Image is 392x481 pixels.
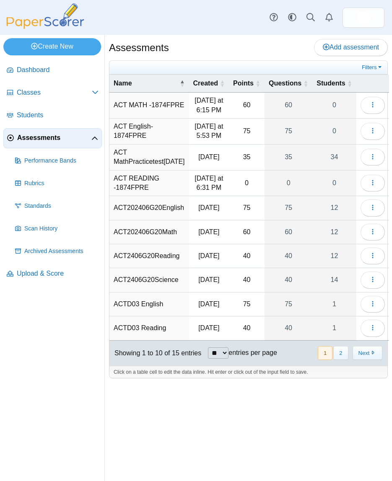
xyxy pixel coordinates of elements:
a: Classes [3,83,102,103]
time: Feb 13, 2025 at 10:57 PM [198,153,219,160]
span: Standards [24,202,99,210]
a: 40 [265,244,312,268]
a: Dashboard [3,60,102,80]
a: 60 [265,220,312,244]
td: ACT English-1874FPRE [109,119,189,145]
span: Created [193,79,218,88]
span: Points : Activate to sort [255,79,260,88]
td: 35 [229,145,265,171]
a: Rubrics [12,173,102,194]
td: 75 [229,196,265,220]
span: Questions : Activate to sort [303,79,308,88]
a: Alerts [320,8,338,27]
button: 1 [318,346,332,360]
td: 75 [229,292,265,316]
span: Performance Bands [24,157,99,165]
a: 35 [265,145,312,170]
td: 75 [229,119,265,145]
img: ps.7yZonqXGkLzldu0h [357,11,370,24]
a: 75 [265,292,312,316]
time: Oct 6, 2024 at 9:39 AM [198,252,219,259]
div: Showing 1 to 10 of 15 entries [109,341,201,366]
td: ACT READING -1874FPRE [109,171,189,197]
td: ACT MathPracticetest[DATE] [109,145,189,171]
span: Classes [17,88,92,97]
span: Upload & Score [17,269,99,278]
time: Oct 6, 2024 at 7:30 AM [198,204,219,211]
span: Dashboard [17,65,99,75]
span: Rubrics [24,179,99,188]
td: ACT2406G20Science [109,268,189,292]
a: Students [3,106,102,126]
a: Assessments [3,128,102,148]
a: PaperScorer [3,23,87,30]
a: 12 [312,244,356,268]
a: 12 [312,196,356,220]
span: Questions [269,79,301,88]
td: ACT202406G20Math [109,220,189,244]
td: 0 [229,171,265,197]
a: Performance Bands [12,151,102,171]
span: Archived Assessments [24,247,99,256]
a: 60 [265,93,312,118]
button: 2 [333,346,348,360]
span: Assessments [17,133,91,142]
td: ACT2406G20Reading [109,244,189,268]
time: Oct 6, 2024 at 8:21 AM [198,228,219,235]
span: Students [17,111,99,120]
a: Scan History [12,219,102,239]
span: Name [114,79,178,88]
span: Points [233,79,254,88]
a: 75 [265,119,312,144]
a: 0 [312,119,356,144]
a: ps.7yZonqXGkLzldu0h [343,8,384,28]
label: entries per page [228,349,277,356]
td: ACT202406G20English [109,196,189,220]
a: 40 [265,316,312,340]
td: 40 [229,316,265,340]
time: Apr 6, 2025 at 10:51 PM [198,324,219,331]
div: Click on a table cell to edit the data inline. Hit enter or click out of the input field to save. [109,366,387,378]
time: Sep 30, 2025 at 6:31 PM [195,175,223,191]
td: 60 [229,93,265,119]
span: Add assessment [323,44,379,51]
span: Name : Activate to invert sorting [180,79,185,88]
a: 0 [312,93,356,118]
a: 0 [312,171,356,196]
a: Create New [3,38,101,55]
a: Standards [12,196,102,216]
button: Next [353,346,382,360]
a: 75 [265,196,312,220]
a: 1 [312,316,356,340]
span: Luisa Elena Perez Matias [357,11,370,24]
a: 0 [265,171,312,196]
td: ACT MATH -1874FPRE [109,93,189,119]
td: ACTD03 Reading [109,316,189,340]
td: 40 [229,268,265,292]
nav: pagination [317,346,382,360]
span: Created : Activate to sort [220,79,225,88]
a: 12 [312,220,356,244]
td: 40 [229,244,265,268]
a: 1 [312,292,356,316]
a: Upload & Score [3,264,102,284]
a: Archived Assessments [12,241,102,261]
a: 14 [312,268,356,292]
span: Students [317,79,345,88]
a: Add assessment [314,39,388,56]
time: Sep 30, 2025 at 5:53 PM [195,123,223,139]
span: Students : Activate to sort [347,79,352,88]
time: Apr 6, 2025 at 11:01 PM [198,300,219,308]
a: 40 [265,268,312,292]
td: 60 [229,220,265,244]
td: ACTD03 English [109,292,189,316]
h1: Assessments [109,41,169,55]
time: Oct 6, 2024 at 9:51 AM [198,276,219,283]
a: 34 [312,145,356,170]
a: Filters [360,63,385,72]
time: Sep 30, 2025 at 6:15 PM [195,97,223,113]
span: Scan History [24,225,99,233]
img: PaperScorer [3,3,87,29]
